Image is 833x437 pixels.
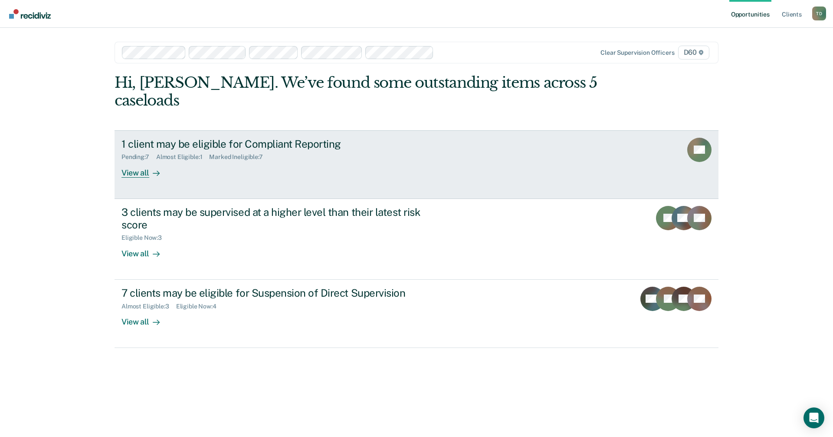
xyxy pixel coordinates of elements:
div: View all [121,310,170,327]
span: D60 [678,46,709,60]
a: 1 client may be eligible for Compliant ReportingPending:7Almost Eligible:1Marked Ineligible:7View... [115,130,718,199]
div: Eligible Now : 3 [121,234,169,242]
div: Hi, [PERSON_NAME]. We’ve found some outstanding items across 5 caseloads [115,74,598,109]
div: Eligible Now : 4 [176,303,223,310]
div: Pending : 7 [121,153,156,161]
a: 3 clients may be supervised at a higher level than their latest risk scoreEligible Now:3View all [115,199,718,280]
img: Recidiviz [9,9,51,19]
div: Marked Ineligible : 7 [209,153,269,161]
div: T D [812,7,826,20]
div: Open Intercom Messenger [803,407,824,428]
div: Almost Eligible : 3 [121,303,176,310]
div: 7 clients may be eligible for Suspension of Direct Supervision [121,287,426,299]
div: 1 client may be eligible for Compliant Reporting [121,138,426,150]
div: View all [121,242,170,258]
button: Profile dropdown button [812,7,826,20]
div: Clear supervision officers [600,49,674,56]
a: 7 clients may be eligible for Suspension of Direct SupervisionAlmost Eligible:3Eligible Now:4View... [115,280,718,348]
div: Almost Eligible : 1 [156,153,210,161]
div: 3 clients may be supervised at a higher level than their latest risk score [121,206,426,231]
div: View all [121,161,170,178]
